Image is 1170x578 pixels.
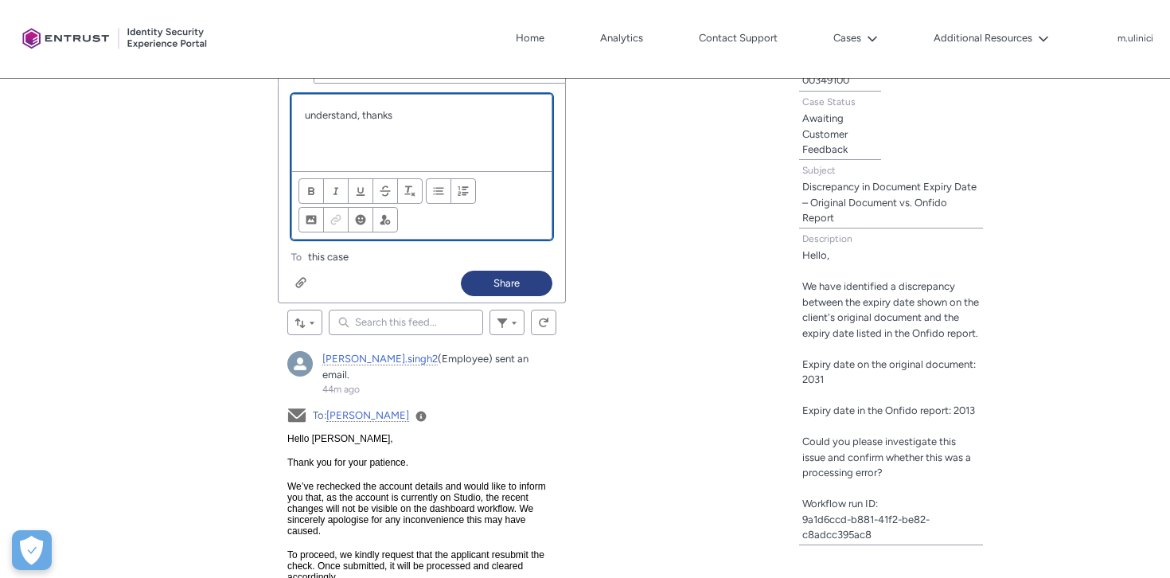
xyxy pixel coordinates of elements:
[1117,29,1154,45] button: User Profile m.ulinici
[322,384,360,395] a: 44m ago
[372,207,398,232] button: @Mention people and groups
[802,96,856,107] span: Case Status
[802,181,977,224] lightning-formatted-text: Discrepancy in Document Expiry Date – Original Document vs. Onfido Report
[450,178,476,204] button: Numbered List
[326,409,409,422] a: [PERSON_NAME]
[348,207,373,232] button: Insert Emoji
[308,249,349,265] span: this case
[829,26,882,50] button: Cases
[461,271,552,296] button: Share
[323,207,349,232] button: Link
[397,178,423,204] button: Remove Formatting
[802,112,848,155] lightning-formatted-text: Awaiting Customer Feedback
[329,310,484,335] input: Search this feed...
[802,249,979,541] lightning-formatted-text: Hello, We have identified a discrepancy between the expiry date shown on the client's original do...
[426,178,451,204] button: Bulleted List
[305,107,540,123] p: understand, thanks
[1117,33,1153,45] p: m.ulinici
[802,233,852,244] span: Description
[298,178,324,204] button: Bold
[323,178,349,204] button: Italic
[298,207,324,232] button: Image
[372,178,398,204] button: Strikethrough
[415,410,427,421] a: View Details
[12,530,52,570] div: Cookie Preferences
[291,252,302,263] span: To
[802,74,849,86] lightning-formatted-text: 00349100
[298,178,423,204] ul: Format text
[298,207,398,232] ul: Insert content
[426,178,476,204] ul: Align text
[322,353,438,365] a: [PERSON_NAME].singh2
[596,26,647,50] a: Analytics, opens in new tab
[12,530,52,570] button: Open Preferences
[802,165,836,176] span: Subject
[322,353,528,381] span: (Employee) sent an email.
[531,310,556,335] button: Refresh this feed
[287,351,313,377] img: External User - mandeep.singh2 (null)
[512,26,548,50] a: Home
[287,351,313,377] div: mandeep.singh2
[695,26,782,50] a: Contact Support
[278,40,567,304] div: Chatter Publisher
[348,178,373,204] button: Underline
[930,26,1053,50] button: Additional Resources
[313,409,409,422] span: To:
